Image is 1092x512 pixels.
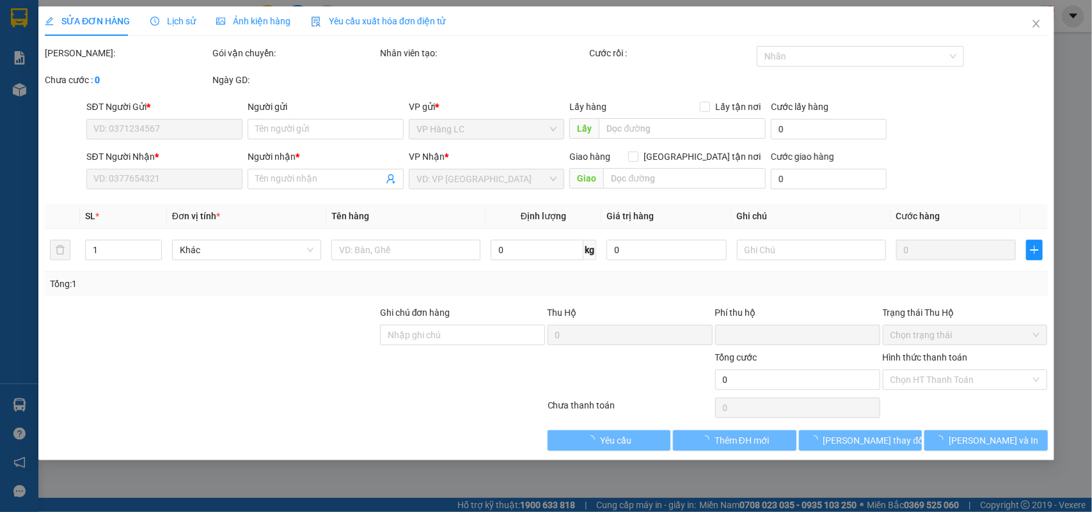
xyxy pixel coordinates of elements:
[896,240,1016,260] input: 0
[311,17,321,27] img: icon
[569,168,603,189] span: Giao
[216,17,225,26] span: picture
[547,307,576,318] span: Thu Hộ
[521,211,566,221] span: Định lượng
[45,17,54,26] span: edit
[731,204,890,229] th: Ghi chú
[45,73,210,87] div: Chưa cước :
[331,240,480,260] input: VD: Bàn, Ghế
[603,168,766,189] input: Dọc đường
[736,240,885,260] input: Ghi Chú
[50,240,70,260] button: delete
[150,17,159,26] span: clock-circle
[1026,240,1042,260] button: plus
[771,169,887,189] input: Cước giao hàng
[45,16,130,26] span: SỬA ĐƠN HÀNG
[1018,6,1054,42] button: Close
[50,277,422,291] div: Tổng: 1
[569,151,610,162] span: Giao hàng
[311,16,446,26] span: Yêu cầu xuất hóa đơn điện tử
[809,435,823,444] span: loading
[216,16,290,26] span: Ảnh kiện hàng
[212,46,377,60] div: Gói vận chuyển:
[569,102,606,112] span: Lấy hàng
[586,435,600,444] span: loading
[1031,19,1041,29] span: close
[331,211,369,221] span: Tên hàng
[380,307,450,318] label: Ghi chú đơn hàng
[86,100,242,114] div: SĐT Người Gửi
[924,430,1047,451] button: [PERSON_NAME] và In
[606,211,654,221] span: Giá trị hàng
[172,211,220,221] span: Đơn vị tính
[86,150,242,164] div: SĐT Người Nhận
[710,100,766,114] span: Lấy tận nơi
[569,118,599,139] span: Lấy
[409,100,565,114] div: VP gửi
[380,46,587,60] div: Nhân viên tạo:
[380,325,545,345] input: Ghi chú đơn hàng
[771,151,834,162] label: Cước giao hàng
[798,430,921,451] button: [PERSON_NAME] thay đổi
[583,240,596,260] span: kg
[949,433,1038,447] span: [PERSON_NAME] và In
[823,433,925,447] span: [PERSON_NAME] thay đổi
[882,306,1047,320] div: Trạng thái Thu Hộ
[890,325,1040,345] span: Chọn trạng thái
[248,100,404,114] div: Người gửi
[673,430,796,451] button: Thêm ĐH mới
[416,120,557,139] span: VP Hàng LC
[599,118,766,139] input: Dọc đường
[589,46,754,60] div: Cước rồi :
[715,433,769,447] span: Thêm ĐH mới
[771,119,887,139] input: Cước lấy hàng
[248,150,404,164] div: Người nhận
[600,433,631,447] span: Yêu cầu
[1027,245,1041,255] span: plus
[935,435,949,444] span: loading
[548,430,670,451] button: Yêu cầu
[715,352,757,362] span: Tổng cước
[212,73,377,87] div: Ngày GD:
[546,398,714,421] div: Chưa thanh toán
[150,16,196,26] span: Lịch sử
[638,150,766,164] span: [GEOGRAPHIC_DATA] tận nơi
[180,240,313,260] span: Khác
[409,151,445,162] span: VP Nhận
[95,75,100,85] b: 0
[896,211,940,221] span: Cước hàng
[45,46,210,60] div: [PERSON_NAME]:
[386,174,396,184] span: user-add
[700,435,715,444] span: loading
[85,211,95,221] span: SL
[771,102,828,112] label: Cước lấy hàng
[715,306,880,325] div: Phí thu hộ
[882,352,967,362] label: Hình thức thanh toán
